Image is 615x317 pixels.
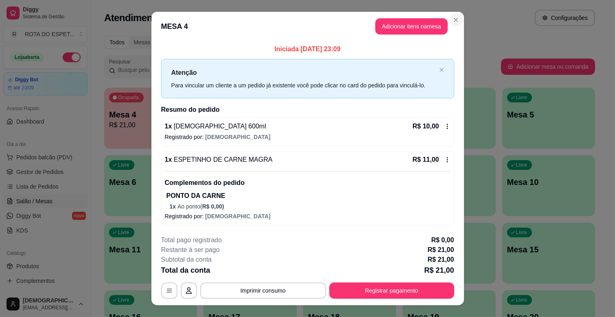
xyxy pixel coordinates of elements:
p: 1 x [165,122,266,131]
span: 1 x [170,203,177,210]
p: Atenção [171,67,436,78]
p: Restante à ser pago [161,245,220,255]
h2: Resumo do pedido [161,105,454,115]
div: Para vincular um cliente a um pedido já existente você pode clicar no card do pedido para vinculá... [171,81,436,90]
p: R$ 21,00 [428,255,454,265]
header: MESA 4 [151,12,464,41]
button: Imprimir consumo [200,282,326,299]
span: [DEMOGRAPHIC_DATA] 600ml [172,123,266,130]
p: PONTO DA CARNE [166,191,451,201]
p: Total da conta [161,265,210,276]
span: ESPETINHO DE CARNE MAGRA [172,156,272,163]
p: R$ 21,00 [424,265,454,276]
button: Registrar pagamento [329,282,454,299]
p: Complementos do pedido [165,178,451,188]
p: Iniciada [DATE] 23:09 [161,44,454,54]
p: Ao ponto ( [170,202,451,211]
p: Registrado por: [165,212,451,220]
p: Registrado por: [165,133,451,141]
span: close [439,67,444,72]
button: Adicionar itens namesa [375,18,448,35]
p: 1 x [165,155,273,165]
p: R$ 11,00 [413,155,439,165]
button: close [439,67,444,73]
p: R$ 10,00 [413,122,439,131]
span: [DEMOGRAPHIC_DATA] [205,134,270,140]
p: Subtotal da conta [161,255,212,265]
span: [DEMOGRAPHIC_DATA] [205,213,270,219]
p: R$ 0,00 [431,235,454,245]
span: R$ 0,00 ) [202,203,224,210]
p: R$ 21,00 [428,245,454,255]
button: Close [449,13,462,26]
p: Total pago registrado [161,235,222,245]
